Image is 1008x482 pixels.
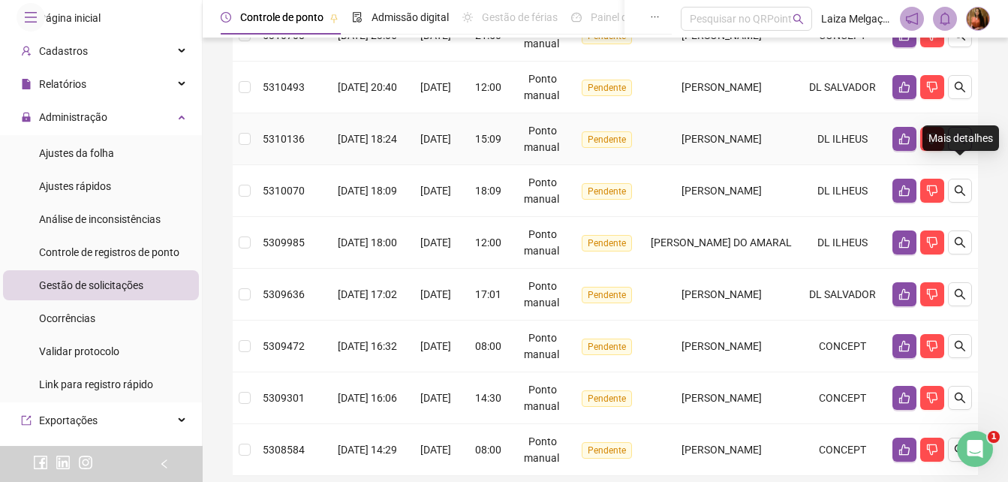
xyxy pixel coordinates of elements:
td: DL SALVADOR [798,62,886,113]
span: 17:01 [475,288,501,300]
span: Ajustes da folha [39,147,114,159]
span: Ponto manual [524,280,559,309]
span: dislike [926,185,938,197]
span: like [898,340,910,352]
span: like [898,185,910,197]
img: Profile image for Gabriel [189,24,219,54]
span: Ponto manual [524,332,559,360]
span: [PERSON_NAME] [682,444,762,456]
span: Análise de inconsistências [39,213,161,225]
span: clock-circle [221,12,231,23]
span: Controle de ponto [240,11,323,23]
span: 5309472 [263,340,305,352]
span: 5308584 [263,444,305,456]
span: dislike [926,236,938,249]
span: Relatórios [39,78,86,90]
span: Mensagens [62,381,122,392]
span: 5310493 [263,81,305,93]
span: file [21,79,32,89]
span: [DATE] 18:09 [338,185,397,197]
span: [DATE] [420,81,451,93]
span: dislike [926,444,938,456]
span: Ponto manual [524,435,559,464]
span: [DATE] 16:32 [338,340,397,352]
span: [PERSON_NAME] [682,340,762,352]
span: [DATE] 14:29 [338,444,397,456]
span: Pendente [582,390,632,407]
span: search [954,236,966,249]
span: Ocorrências [39,312,95,324]
span: user-add [21,46,32,56]
span: search [954,340,966,352]
span: Ponto manual [524,125,559,153]
td: CONCEPT [798,424,886,476]
span: [PERSON_NAME] [682,392,762,404]
div: Fechar [258,24,285,51]
div: Normalmente respondemos em alguns minutos [31,317,251,348]
span: dashboard [571,12,582,23]
span: Ponto manual [524,176,559,205]
span: search [954,288,966,300]
span: Pendente [582,183,632,200]
td: CONCEPT [798,321,886,372]
span: dislike [926,288,938,300]
span: 5309301 [263,392,305,404]
span: 5310136 [263,133,305,145]
span: search [793,14,804,25]
span: notification [905,12,919,26]
span: 1 [988,431,1000,443]
span: Pendente [582,235,632,252]
span: [PERSON_NAME] DO AMARAL [651,236,792,249]
span: like [898,133,910,145]
span: ellipsis [650,12,660,22]
p: Olá DL 👋 [30,107,270,132]
span: Link para registro rápido [39,378,153,390]
td: CONCEPT [798,372,886,424]
span: bell [938,12,952,26]
span: search [954,392,966,404]
span: file-done [352,12,363,23]
span: Ponto manual [524,73,559,101]
span: Página inicial [39,12,101,24]
span: search [954,444,966,456]
td: DL ILHEUS [798,113,886,165]
span: [DATE] 20:40 [338,81,397,93]
span: Gestão de solicitações [39,279,143,291]
span: Laiza Melgaço - DL Cargo [821,11,891,27]
span: Exportações [39,414,98,426]
button: Mensagens [60,344,120,404]
span: Ajuda [195,381,225,392]
span: [DATE] [420,236,451,249]
span: 08:00 [475,444,501,456]
span: dislike [926,340,938,352]
span: Painel do DP [591,11,649,23]
img: Profile image for Gabriel [31,237,61,267]
span: Ponto manual [524,384,559,412]
span: like [898,392,910,404]
span: like [898,236,910,249]
div: Envie uma mensagemNormalmente respondemos em alguns minutos [15,288,285,361]
span: [DATE] 16:06 [338,392,397,404]
span: [PERSON_NAME] [682,288,762,300]
img: 85600 [967,8,989,30]
span: [DATE] [420,185,451,197]
span: dislike [926,392,938,404]
td: DL SALVADOR [798,269,886,321]
span: Gestão de férias [482,11,558,23]
span: menu [24,11,38,24]
div: Mensagem recenteProfile image for GabrielO ticket será encerrado por inatividade. Caso ainda tenh... [15,202,285,281]
span: linkedin [56,455,71,470]
span: search [954,81,966,93]
span: [DATE] 18:24 [338,133,397,145]
span: Admissão digital [372,11,449,23]
span: [PERSON_NAME] [682,133,762,145]
span: 12:00 [475,81,501,93]
span: lock [21,112,32,122]
span: dislike [926,81,938,93]
span: instagram [78,455,93,470]
span: Ponto manual [524,228,559,257]
span: 15:09 [475,133,501,145]
span: [DATE] 17:02 [338,288,397,300]
span: [DATE] [420,444,451,456]
span: [DATE] [420,133,451,145]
